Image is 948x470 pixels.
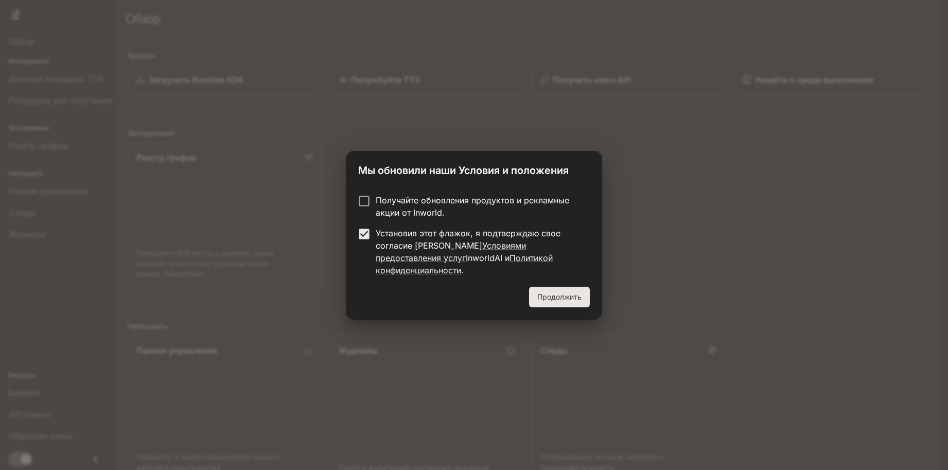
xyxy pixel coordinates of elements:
[376,253,553,275] a: Политикой конфиденциальности
[358,164,569,177] font: Мы обновили наши Условия и положения
[461,265,464,275] font: .
[376,228,560,251] font: Установив этот флажок, я подтверждаю свое согласие [PERSON_NAME]
[376,240,526,263] a: Условиями предоставления услуг
[529,287,590,307] button: Продолжить
[376,195,569,218] font: Получайте обновления продуктов и рекламные акции от Inworld.
[537,292,582,301] font: Продолжить
[466,253,510,263] font: InworldAI и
